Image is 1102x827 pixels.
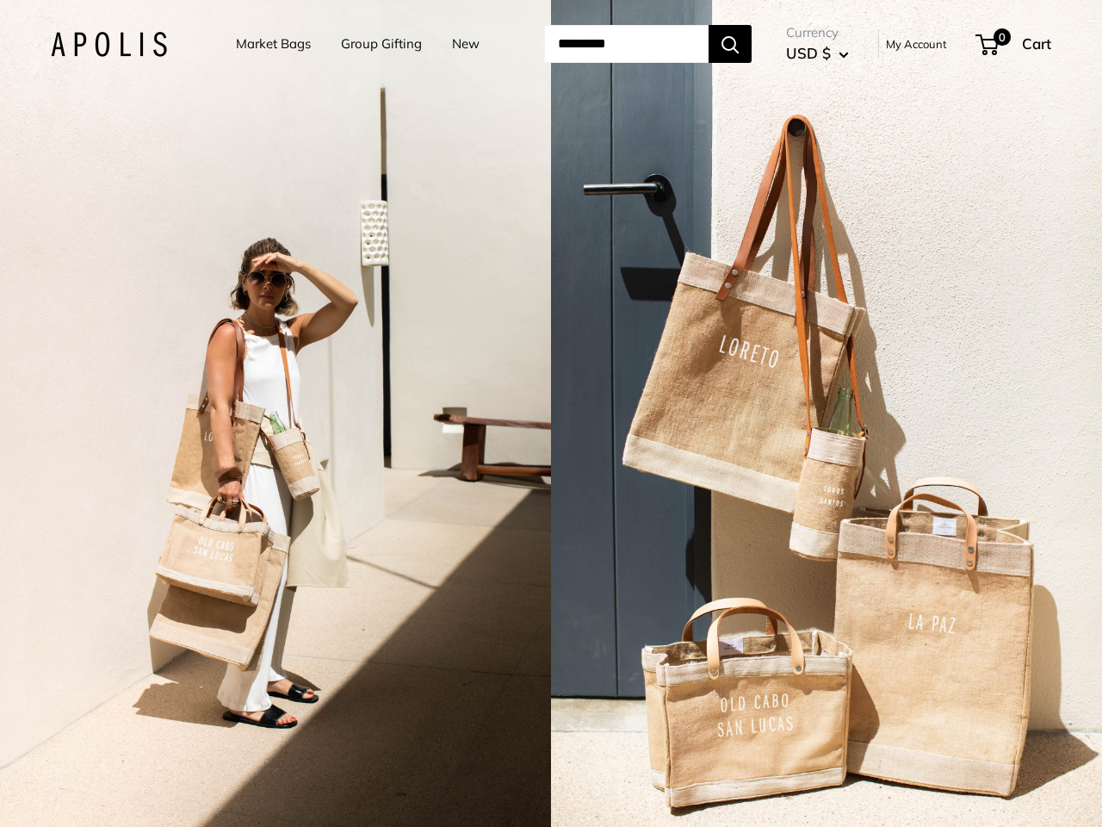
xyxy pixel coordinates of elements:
a: 0 Cart [977,30,1051,58]
button: USD $ [786,40,849,67]
a: New [452,32,480,56]
a: My Account [886,34,947,54]
span: 0 [994,28,1011,46]
img: Apolis [51,32,167,57]
span: Cart [1022,34,1051,53]
a: Group Gifting [341,32,422,56]
a: Market Bags [236,32,311,56]
input: Search... [544,25,709,63]
span: USD $ [786,44,831,62]
span: Currency [786,21,849,45]
button: Search [709,25,752,63]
